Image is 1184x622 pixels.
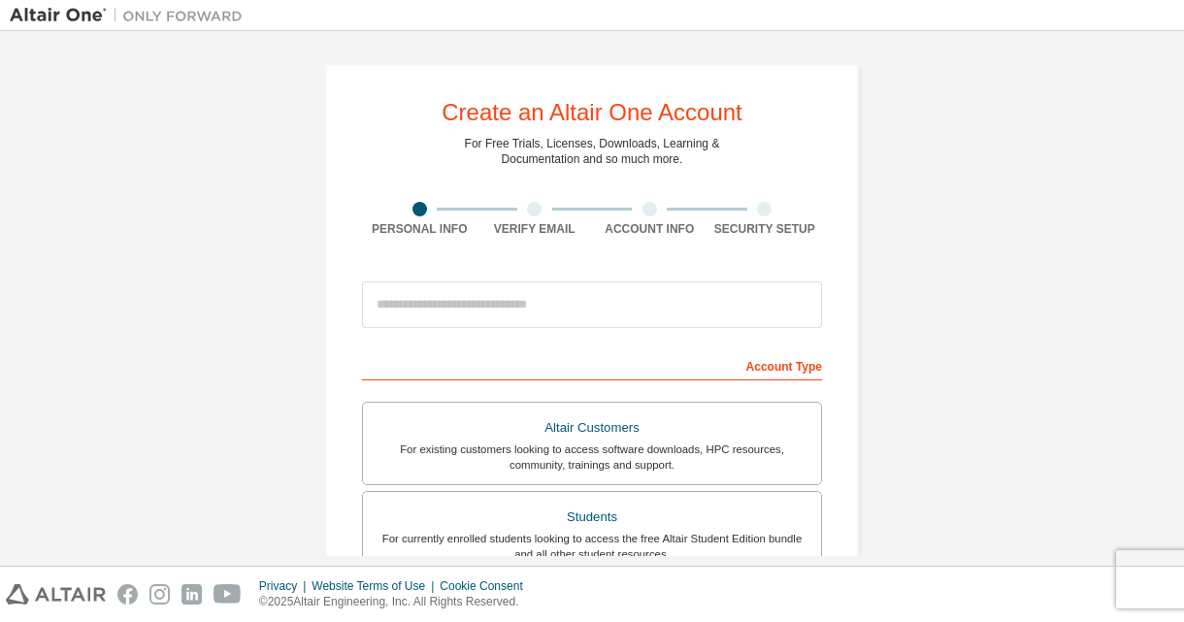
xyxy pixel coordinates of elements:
div: For Free Trials, Licenses, Downloads, Learning & Documentation and so much more. [465,136,720,167]
img: facebook.svg [117,584,138,605]
div: Personal Info [362,221,477,237]
div: Create an Altair One Account [442,101,742,124]
div: Website Terms of Use [312,578,440,594]
div: Cookie Consent [440,578,534,594]
div: Verify Email [477,221,593,237]
div: Account Info [592,221,707,237]
img: instagram.svg [149,584,170,605]
img: youtube.svg [214,584,242,605]
div: For currently enrolled students looking to access the free Altair Student Edition bundle and all ... [375,531,809,562]
div: For existing customers looking to access software downloads, HPC resources, community, trainings ... [375,442,809,473]
p: © 2025 Altair Engineering, Inc. All Rights Reserved. [259,594,535,610]
div: Altair Customers [375,414,809,442]
div: Students [375,504,809,531]
div: Security Setup [707,221,823,237]
img: altair_logo.svg [6,584,106,605]
div: Account Type [362,349,822,380]
div: Privacy [259,578,312,594]
img: linkedin.svg [181,584,202,605]
img: Altair One [10,6,252,25]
